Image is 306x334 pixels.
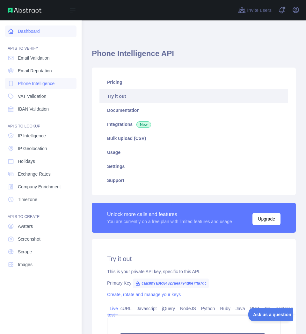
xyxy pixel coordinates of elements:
[5,52,76,64] a: Email Validation
[99,145,288,159] a: Usage
[5,207,76,219] div: API'S TO CREATE
[5,78,76,89] a: Phone Intelligence
[237,5,273,15] button: Invite users
[5,156,76,167] a: Holidays
[99,117,288,131] a: Integrations New
[159,303,178,314] a: jQuery
[99,173,288,187] a: Support
[8,8,41,13] img: Abstract API
[5,194,76,205] a: Timezone
[18,196,37,203] span: Timezone
[99,89,288,103] a: Try it out
[18,68,52,74] span: Email Reputation
[5,38,76,51] div: API'S TO VERIFY
[107,218,232,225] div: You are currently on a free plan with limited features and usage
[136,121,151,128] span: New
[92,48,296,64] h1: Phone Intelligence API
[262,303,273,314] a: Go
[5,65,76,76] a: Email Reputation
[107,280,280,286] div: Primary Key:
[99,159,288,173] a: Settings
[18,80,55,87] span: Phone Intelligence
[252,213,280,225] button: Upgrade
[248,303,262,314] a: PHP
[5,181,76,192] a: Company Enrichment
[5,91,76,102] a: VAT Validation
[99,131,288,145] a: Bulk upload (CSV)
[5,143,76,154] a: IP Geolocation
[107,292,181,297] a: Create, rotate and manage your keys
[5,116,76,129] div: API'S TO LOOKUP
[107,268,280,275] div: This is your private API key, specific to this API.
[18,93,46,99] span: VAT Validation
[18,106,49,112] span: IBAN Validation
[107,211,232,218] div: Unlock more calls and features
[107,303,118,320] a: Live test
[273,303,295,314] a: Postman
[18,223,33,229] span: Avatars
[99,103,288,117] a: Documentation
[178,303,199,314] a: NodeJS
[199,303,218,314] a: Python
[18,236,40,242] span: Screenshot
[5,168,76,180] a: Exchange Rates
[5,259,76,270] a: Images
[5,103,76,115] a: IBAN Validation
[5,130,76,142] a: IP Intelligence
[99,75,288,89] a: Pricing
[247,7,272,14] span: Invite users
[217,303,233,314] a: Ruby
[5,233,76,245] a: Screenshot
[118,303,134,314] a: cURL
[5,25,76,37] a: Dashboard
[18,133,46,139] span: IP Intelligence
[107,254,280,263] h2: Try it out
[134,303,159,314] a: Javascript
[248,308,293,321] iframe: Toggle Customer Support
[18,261,33,268] span: Images
[18,184,61,190] span: Company Enrichment
[18,158,35,164] span: Holidays
[233,303,248,314] a: Java
[18,249,32,255] span: Scrape
[18,145,47,152] span: IP Geolocation
[5,221,76,232] a: Avatars
[5,246,76,258] a: Scrape
[133,279,209,288] span: caa38f7a0fc84827aea794d0e7ffa7dc
[18,171,51,177] span: Exchange Rates
[18,55,49,61] span: Email Validation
